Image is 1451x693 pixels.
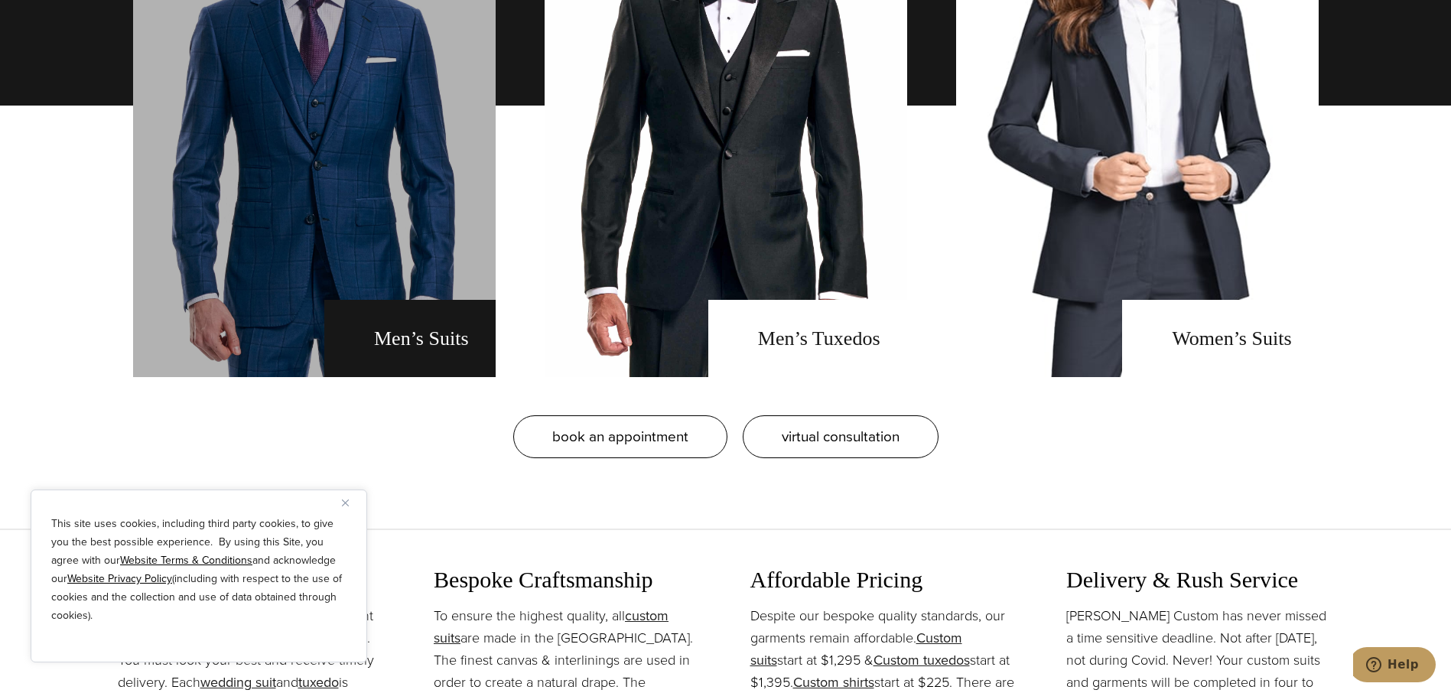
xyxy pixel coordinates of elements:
a: tuxedo [298,672,339,692]
a: Website Terms & Conditions [120,552,252,568]
h3: Delivery & Rush Service [1066,566,1334,594]
h3: Affordable Pricing [750,566,1018,594]
a: virtual consultation [743,415,939,458]
a: book an appointment [513,415,727,458]
a: wedding suit [200,672,276,692]
span: virtual consultation [782,425,900,447]
img: Close [342,499,349,506]
a: Custom shirts [793,672,874,692]
h3: Bespoke Craftsmanship [434,566,701,594]
a: Custom tuxedos [874,650,970,670]
p: This site uses cookies, including third party cookies, to give you the best possible experience. ... [51,515,346,625]
span: book an appointment [552,425,688,447]
iframe: Opens a widget where you can chat to one of our agents [1353,647,1436,685]
button: Close [342,493,360,512]
a: Website Privacy Policy [67,571,172,587]
a: Custom suits [750,628,962,670]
